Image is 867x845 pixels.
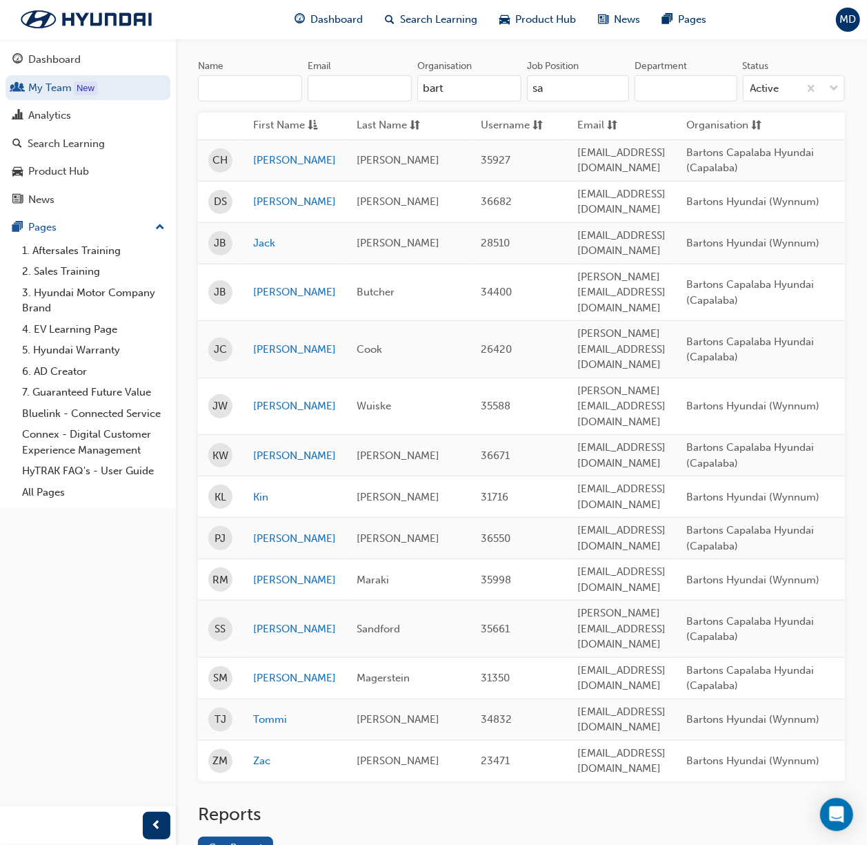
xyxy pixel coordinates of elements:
[214,194,227,210] span: DS
[615,12,641,28] span: News
[417,75,521,101] input: Organisation
[577,524,666,552] span: [EMAIL_ADDRESS][DOMAIN_NAME]
[215,489,226,505] span: KL
[213,398,228,414] span: JW
[212,448,228,464] span: KW
[751,117,761,135] span: sorting-icon
[527,59,579,73] div: Job Position
[308,59,331,73] div: Email
[635,59,687,73] div: Department
[12,222,23,234] span: pages-icon
[17,319,170,340] a: 4. EV Learning Page
[212,572,228,588] span: RM
[12,54,23,66] span: guage-icon
[6,131,170,157] a: Search Learning
[308,117,318,135] span: asc-icon
[481,154,510,166] span: 35927
[686,195,819,208] span: Bartons Hyundai (Wynnum)
[577,385,666,428] span: [PERSON_NAME][EMAIL_ADDRESS][DOMAIN_NAME]
[577,747,666,775] span: [EMAIL_ADDRESS][DOMAIN_NAME]
[253,531,336,547] a: [PERSON_NAME]
[253,398,336,414] a: [PERSON_NAME]
[829,80,839,98] span: down-icon
[357,623,400,635] span: Sandford
[17,240,170,262] a: 1. Aftersales Training
[198,75,302,101] input: Name
[12,82,23,95] span: people-icon
[214,342,227,358] span: JC
[577,327,666,371] span: [PERSON_NAME][EMAIL_ADDRESS][DOMAIN_NAME]
[481,117,530,135] span: Username
[481,343,512,356] span: 26420
[253,153,336,168] a: [PERSON_NAME]
[12,194,23,206] span: news-icon
[840,12,857,28] span: MD
[410,117,420,135] span: sorting-icon
[357,117,432,135] button: Last Namesorting-icon
[357,154,439,166] span: [PERSON_NAME]
[417,59,472,73] div: Organisation
[6,215,170,240] button: Pages
[686,117,762,135] button: Organisationsorting-icon
[17,382,170,403] a: 7. Guaranteed Future Value
[253,448,336,464] a: [PERSON_NAME]
[253,117,329,135] button: First Nameasc-icon
[17,482,170,503] a: All Pages
[253,342,336,358] a: [PERSON_NAME]
[686,400,819,412] span: Bartons Hyundai (Wynnum)
[311,12,363,28] span: Dashboard
[679,12,707,28] span: Pages
[253,489,336,505] a: Kin
[253,284,336,300] a: [PERSON_NAME]
[213,670,228,686] span: SM
[28,192,54,208] div: News
[215,531,226,547] span: PJ
[6,75,170,101] a: My Team
[577,483,666,511] span: [EMAIL_ADDRESS][DOMAIN_NAME]
[357,713,439,726] span: [PERSON_NAME]
[532,117,543,135] span: sorting-icon
[357,672,410,684] span: Magerstein
[357,400,391,412] span: Wuiske
[386,11,395,28] span: search-icon
[686,146,814,175] span: Bartons Capalaba Hyundai (Capalaba)
[17,403,170,425] a: Bluelink - Connected Service
[74,81,97,95] div: Tooltip anchor
[357,491,439,503] span: [PERSON_NAME]
[28,136,105,152] div: Search Learning
[6,187,170,213] a: News
[577,271,666,314] span: [PERSON_NAME][EMAIL_ADDRESS][DOMAIN_NAME]
[12,110,23,122] span: chart-icon
[253,621,336,637] a: [PERSON_NAME]
[750,81,779,97] div: Active
[481,286,512,298] span: 34400
[481,755,510,767] span: 23471
[686,615,814,643] span: Bartons Capalaba Hyundai (Capalaba)
[6,47,170,72] a: Dashboard
[253,753,336,769] a: Zac
[577,188,666,216] span: [EMAIL_ADDRESS][DOMAIN_NAME]
[215,235,227,251] span: JB
[481,574,511,586] span: 35998
[686,117,748,135] span: Organisation
[481,237,510,249] span: 28510
[401,12,478,28] span: Search Learning
[481,532,510,545] span: 36550
[357,195,439,208] span: [PERSON_NAME]
[516,12,577,28] span: Product Hub
[375,6,489,34] a: search-iconSearch Learning
[253,194,336,210] a: [PERSON_NAME]
[28,220,57,235] div: Pages
[17,460,170,482] a: HyTRAK FAQ's - User Guide
[652,6,718,34] a: pages-iconPages
[820,798,853,831] div: Open Intercom Messenger
[527,75,629,101] input: Job Position
[7,5,166,34] a: Trak
[686,336,814,364] span: Bartons Capalaba Hyundai (Capalaba)
[481,449,510,462] span: 36671
[284,6,375,34] a: guage-iconDashboard
[6,44,170,215] button: DashboardMy TeamAnalyticsSearch LearningProduct HubNews
[17,261,170,282] a: 2. Sales Training
[481,117,557,135] button: Usernamesorting-icon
